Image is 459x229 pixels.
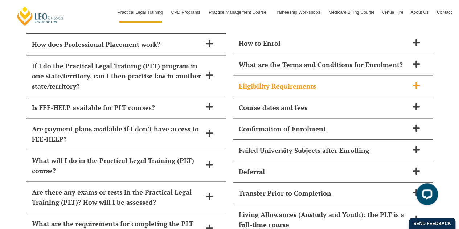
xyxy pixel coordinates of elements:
[32,124,202,144] h2: Are payment plans available if I don’t have access to FEE-HELP?
[407,2,433,23] a: About Us
[239,145,409,155] h2: Failed University Subjects after Enrolling
[32,61,202,91] h2: If I do the Practical Legal Training (PLT) program in one state/territory, can I then practise la...
[433,2,455,23] a: Contact
[32,155,202,176] h2: What will I do in the Practical Legal Training (PLT) course?
[114,2,168,23] a: Practical Legal Training
[410,180,441,211] iframe: LiveChat chat widget
[32,102,202,113] h2: Is FEE-HELP available for PLT courses?
[32,187,202,207] h2: Are there any exams or tests in the Practical Legal Training (PLT)? How will I be assessed?
[167,2,205,23] a: CPD Programs
[271,2,325,23] a: Traineeship Workshops
[325,2,378,23] a: Medicare Billing Course
[378,2,407,23] a: Venue Hire
[239,167,409,177] h2: Deferral
[239,38,409,48] h2: How to Enrol
[239,81,409,91] h2: Eligibility Requirements
[239,124,409,134] h2: Confirmation of Enrolment
[239,60,409,70] h2: What are the Terms and Conditions for Enrolment?
[239,188,409,198] h2: Transfer Prior to Completion
[16,6,65,26] a: [PERSON_NAME] Centre for Law
[32,39,202,49] h2: How does Professional Placement work?
[239,102,409,113] h2: Course dates and fees
[205,2,271,23] a: Practice Management Course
